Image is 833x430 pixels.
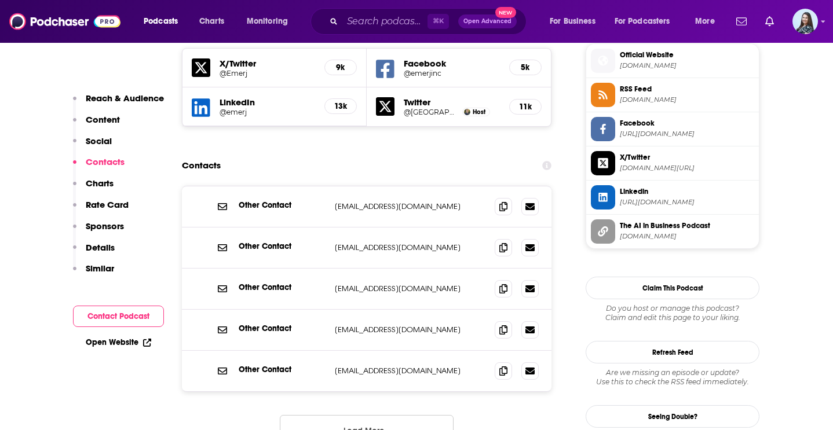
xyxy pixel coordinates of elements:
span: The AI in Business Podcast [620,220,754,231]
h2: Contacts [182,155,221,177]
span: twitter.com/Emerj [620,164,754,172]
a: Seeing Double? [586,405,759,428]
span: Open Advanced [463,19,512,24]
p: Charts [86,178,114,189]
span: More [695,13,715,30]
p: Other Contact [239,200,326,210]
span: Do you host or manage this podcast? [586,304,759,313]
a: @emerj [220,108,315,116]
h5: 11k [519,102,532,112]
button: Claim This Podcast [586,277,759,299]
img: User Profile [792,9,818,34]
p: Sponsors [86,220,124,231]
a: @[GEOGRAPHIC_DATA] [404,108,459,116]
button: open menu [136,12,193,31]
a: @emerjinc [404,69,500,78]
a: Show notifications dropdown [761,12,779,31]
span: emerj.com [620,232,754,241]
p: Rate Card [86,199,129,210]
p: Contacts [86,156,125,167]
button: Similar [73,263,114,284]
p: Other Contact [239,324,326,333]
span: Facebook [620,118,754,128]
span: Podcasts [144,13,178,30]
a: Show notifications dropdown [732,12,751,31]
img: Dan Faggella [464,109,470,115]
span: https://www.linkedin.com/company/emerj [620,198,754,207]
span: RSS Feed [620,84,754,94]
p: Similar [86,263,114,274]
h5: X/Twitter [220,58,315,69]
p: Reach & Audience [86,93,164,104]
a: RSS Feed[DOMAIN_NAME] [591,83,754,107]
span: techemergence.libsyn.com [620,95,754,104]
div: Are we missing an episode or update? Use this to check the RSS feed immediately. [586,368,759,387]
p: [EMAIL_ADDRESS][DOMAIN_NAME] [335,201,485,211]
a: Facebook[URL][DOMAIN_NAME] [591,117,754,141]
button: Contacts [73,156,125,178]
h5: Twitter [404,97,500,108]
button: open menu [239,12,303,31]
h5: 5k [519,63,532,72]
input: Search podcasts, credits, & more... [342,12,428,31]
button: Details [73,242,115,263]
span: ⌘ K [428,14,449,29]
button: Social [73,135,112,157]
h5: 9k [334,63,347,72]
p: Other Contact [239,365,326,374]
button: open menu [542,12,610,31]
button: Contact Podcast [73,306,164,327]
button: Refresh Feed [586,341,759,363]
button: Open AdvancedNew [458,14,517,28]
button: open menu [687,12,729,31]
p: [EMAIL_ADDRESS][DOMAIN_NAME] [335,284,485,293]
button: Show profile menu [792,9,818,34]
a: Open Website [86,337,151,347]
h5: LinkedIn [220,97,315,108]
button: open menu [607,12,687,31]
h5: Facebook [404,58,500,69]
a: Linkedin[URL][DOMAIN_NAME] [591,185,754,210]
span: New [495,7,516,18]
p: [EMAIL_ADDRESS][DOMAIN_NAME] [335,242,485,252]
span: Host [473,108,485,116]
button: Charts [73,178,114,199]
button: Sponsors [73,220,124,242]
img: Podchaser - Follow, Share and Rate Podcasts [9,10,120,32]
a: @Emerj [220,69,315,78]
a: Official Website[DOMAIN_NAME] [591,49,754,73]
span: Logged in as brookefortierpr [792,9,818,34]
h5: 13k [334,101,347,111]
p: Details [86,242,115,253]
span: For Business [550,13,595,30]
div: Search podcasts, credits, & more... [321,8,538,35]
a: The AI in Business Podcast[DOMAIN_NAME] [591,219,754,244]
span: Official Website [620,50,754,60]
a: Charts [192,12,231,31]
div: Claim and edit this page to your liking. [586,304,759,322]
p: Content [86,114,120,125]
p: Other Contact [239,241,326,251]
p: [EMAIL_ADDRESS][DOMAIN_NAME] [335,366,485,376]
button: Reach & Audience [73,93,164,114]
span: https://www.facebook.com/emerjinc [620,130,754,138]
span: emerj.com [620,61,754,70]
span: Monitoring [247,13,288,30]
span: Linkedin [620,186,754,197]
span: For Podcasters [615,13,670,30]
p: Social [86,135,112,146]
button: Rate Card [73,199,129,220]
button: Content [73,114,120,135]
span: X/Twitter [620,152,754,163]
a: X/Twitter[DOMAIN_NAME][URL] [591,151,754,175]
p: [EMAIL_ADDRESS][DOMAIN_NAME] [335,325,485,335]
span: Charts [199,13,224,30]
p: Other Contact [239,282,326,292]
